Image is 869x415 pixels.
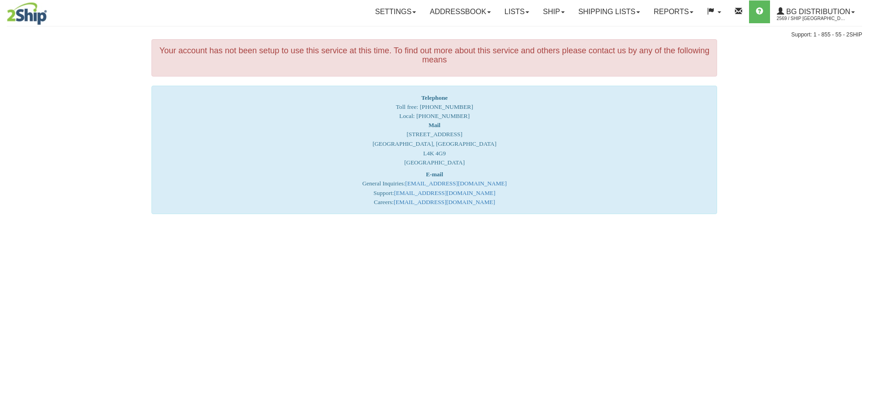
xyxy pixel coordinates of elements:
a: BG Distribution 2569 / Ship [GEOGRAPHIC_DATA] [770,0,862,23]
a: [EMAIL_ADDRESS][DOMAIN_NAME] [405,180,506,187]
iframe: chat widget [848,161,868,254]
a: Settings [368,0,423,23]
font: [STREET_ADDRESS] [GEOGRAPHIC_DATA], [GEOGRAPHIC_DATA] L4K 4G9 [GEOGRAPHIC_DATA] [373,122,497,166]
div: Support: 1 - 855 - 55 - 2SHIP [7,31,862,39]
font: General Inquiries: Support: Careers: [362,171,507,206]
a: Addressbook [423,0,498,23]
a: [EMAIL_ADDRESS][DOMAIN_NAME] [394,190,495,196]
strong: E-mail [426,171,443,178]
a: Ship [536,0,571,23]
a: Lists [498,0,536,23]
a: Reports [647,0,700,23]
a: [EMAIL_ADDRESS][DOMAIN_NAME] [394,199,495,205]
strong: Telephone [421,94,448,101]
img: logo2569.jpg [7,2,47,25]
span: 2569 / Ship [GEOGRAPHIC_DATA] [777,14,845,23]
span: BG Distribution [784,8,850,15]
strong: Mail [428,122,440,128]
h4: Your account has not been setup to use this service at this time. To find out more about this ser... [159,46,710,65]
span: Toll free: [PHONE_NUMBER] Local: [PHONE_NUMBER] [396,94,473,119]
a: Shipping lists [572,0,647,23]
